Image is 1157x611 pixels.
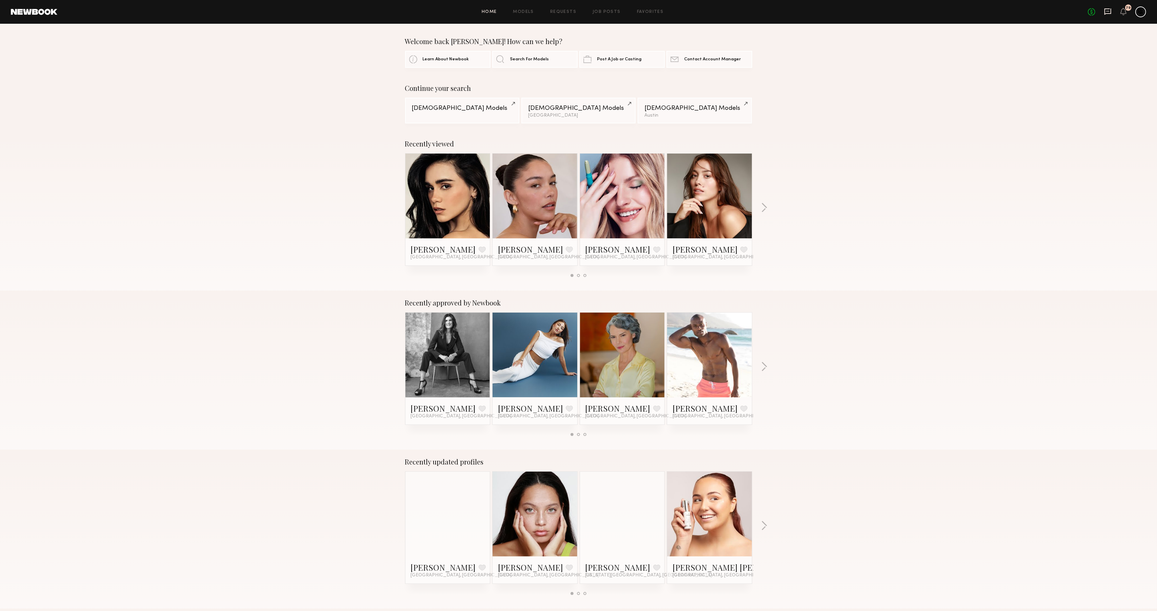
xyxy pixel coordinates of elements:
span: [GEOGRAPHIC_DATA], [GEOGRAPHIC_DATA] [411,255,512,260]
a: [PERSON_NAME] [673,244,738,255]
a: [PERSON_NAME] [585,244,651,255]
span: Search For Models [510,57,549,62]
span: [GEOGRAPHIC_DATA], [GEOGRAPHIC_DATA] [673,414,774,419]
span: Post A Job or Casting [597,57,641,62]
a: Search For Models [492,51,578,68]
span: [GEOGRAPHIC_DATA], [GEOGRAPHIC_DATA] [673,573,774,578]
div: [DEMOGRAPHIC_DATA] Models [412,105,513,112]
div: Recently viewed [405,140,752,148]
span: [US_STATE][GEOGRAPHIC_DATA], [GEOGRAPHIC_DATA] [585,573,712,578]
a: [PERSON_NAME] [PERSON_NAME] [673,562,805,573]
div: 79 [1126,6,1131,10]
a: [PERSON_NAME] [498,403,563,414]
span: [GEOGRAPHIC_DATA], [GEOGRAPHIC_DATA] [411,573,512,578]
a: Job Posts [593,10,621,14]
a: [PERSON_NAME] [498,244,563,255]
a: [DEMOGRAPHIC_DATA] Models [405,98,519,123]
div: Continue your search [405,84,752,92]
a: Post A Job or Casting [579,51,665,68]
a: [PERSON_NAME] [585,562,651,573]
a: [PERSON_NAME] [498,562,563,573]
a: Contact Account Manager [666,51,752,68]
a: [PERSON_NAME] [411,244,476,255]
span: [GEOGRAPHIC_DATA], [GEOGRAPHIC_DATA] [585,414,686,419]
a: [PERSON_NAME] [585,403,651,414]
span: [GEOGRAPHIC_DATA], [GEOGRAPHIC_DATA] [585,255,686,260]
span: [GEOGRAPHIC_DATA], [GEOGRAPHIC_DATA] [411,414,512,419]
div: [DEMOGRAPHIC_DATA] Models [528,105,629,112]
a: [PERSON_NAME] [411,562,476,573]
span: Contact Account Manager [684,57,741,62]
a: [PERSON_NAME] [673,403,738,414]
span: [GEOGRAPHIC_DATA], [GEOGRAPHIC_DATA] [498,414,599,419]
a: [PERSON_NAME] [411,403,476,414]
div: [GEOGRAPHIC_DATA] [528,113,629,118]
div: Recently updated profiles [405,458,752,466]
div: Welcome back [PERSON_NAME]! How can we help? [405,37,752,45]
div: Austin [644,113,745,118]
span: [GEOGRAPHIC_DATA], [GEOGRAPHIC_DATA] [673,255,774,260]
div: [DEMOGRAPHIC_DATA] Models [644,105,745,112]
a: [DEMOGRAPHIC_DATA] ModelsAustin [638,98,752,123]
a: Favorites [637,10,664,14]
a: [DEMOGRAPHIC_DATA] Models[GEOGRAPHIC_DATA] [521,98,636,123]
span: [GEOGRAPHIC_DATA], [GEOGRAPHIC_DATA] [498,573,599,578]
div: Recently approved by Newbook [405,299,752,307]
span: Learn About Newbook [423,57,469,62]
span: [GEOGRAPHIC_DATA], [GEOGRAPHIC_DATA] [498,255,599,260]
a: Home [482,10,497,14]
a: Requests [550,10,576,14]
a: Models [513,10,534,14]
a: Learn About Newbook [405,51,491,68]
